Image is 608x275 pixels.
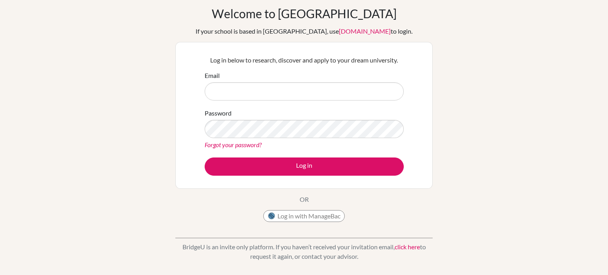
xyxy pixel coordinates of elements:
[212,6,397,21] h1: Welcome to [GEOGRAPHIC_DATA]
[395,243,420,250] a: click here
[205,108,232,118] label: Password
[205,55,404,65] p: Log in below to research, discover and apply to your dream university.
[339,27,391,35] a: [DOMAIN_NAME]
[205,141,262,148] a: Forgot your password?
[175,242,433,261] p: BridgeU is an invite only platform. If you haven’t received your invitation email, to request it ...
[205,157,404,176] button: Log in
[263,210,345,222] button: Log in with ManageBac
[196,27,412,36] div: If your school is based in [GEOGRAPHIC_DATA], use to login.
[205,71,220,80] label: Email
[300,195,309,204] p: OR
